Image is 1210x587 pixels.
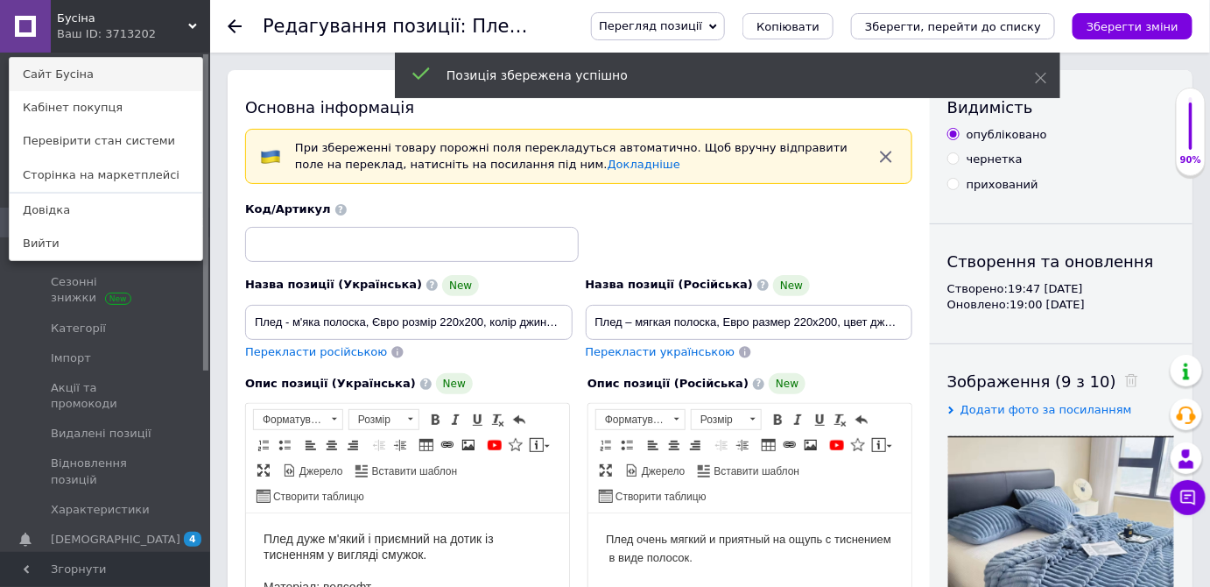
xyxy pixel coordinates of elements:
[712,435,731,455] a: Зменшити відступ
[57,26,130,42] div: Ваш ID: 3713202
[447,67,991,84] div: Позиція збережена успішно
[1073,13,1192,39] button: Зберегти зміни
[851,13,1055,39] button: Зберегти, перейти до списку
[967,127,1047,143] div: опубліковано
[18,18,276,224] span: Плед дуже м'який і приємний на дотик із тисненням у вигляді смужок. Матеріал: велсофт Розмір: 220...
[1177,154,1205,166] div: 90%
[617,435,637,455] a: Вставити/видалити маркований список
[263,16,1133,37] h1: Редагування позиції: Плед - м'яка полоска, Євро розмір 220х200, колір джинсовий, -1 шт
[369,435,389,455] a: Зменшити відступ
[527,435,552,455] a: Вставити повідомлення
[442,275,479,296] span: New
[506,435,525,455] a: Вставити іконку
[960,403,1132,416] span: Додати фото за посиланням
[947,96,1175,118] div: Видимість
[301,435,320,455] a: По лівому краю
[947,371,1175,393] div: Зображення (9 з 10)
[801,435,820,455] a: Зображення
[245,377,416,390] span: Опис позиції (Українська)
[947,297,1175,313] div: Оновлено: 19:00 [DATE]
[691,409,762,430] a: Розмір
[426,410,445,429] a: Жирний (Ctrl+B)
[595,409,686,430] a: Форматування
[586,345,735,358] span: Перекласти українською
[271,490,364,505] span: Створити таблицю
[485,435,504,455] a: Додати відео з YouTube
[665,435,684,455] a: По центру
[10,159,202,192] a: Сторінка на маркетплейсі
[644,435,663,455] a: По лівому краю
[10,58,202,91] a: Сайт Бусіна
[780,435,799,455] a: Вставити/Редагувати посилання (Ctrl+L)
[759,435,778,455] a: Таблиця
[348,409,419,430] a: Розмір
[1176,88,1206,176] div: 90% Якість заповнення
[947,251,1175,272] div: Створення та оновлення
[390,435,410,455] a: Збільшити відступ
[184,532,201,547] span: 4
[51,350,91,366] span: Імпорт
[733,435,752,455] a: Збільшити відступ
[848,435,868,455] a: Вставити іконку
[417,435,436,455] a: Таблиця
[692,410,744,429] span: Розмір
[865,20,1041,33] i: Зберегти, перейти до списку
[468,410,487,429] a: Підкреслений (Ctrl+U)
[769,373,805,394] span: New
[596,486,709,506] a: Створити таблицю
[10,227,202,260] a: Вийти
[599,19,702,32] span: Перегляд позиції
[51,502,150,518] span: Характеристики
[827,435,847,455] a: Додати відео з YouTube
[459,435,478,455] a: Зображення
[608,158,680,171] a: Докладніше
[623,461,688,480] a: Джерело
[57,11,188,26] span: Бусіна
[852,410,871,429] a: Повернути (Ctrl+Z)
[10,194,202,227] a: Довідка
[447,410,466,429] a: Курсив (Ctrl+I)
[322,435,341,455] a: По центру
[51,380,162,412] span: Акції та промокоди
[275,435,294,455] a: Вставити/видалити маркований список
[810,410,829,429] a: Підкреслений (Ctrl+U)
[228,19,242,33] div: Повернутися назад
[586,305,913,340] input: Наприклад, H&M жіноча сукня зелена 38 розмір вечірня максі з блискітками
[967,177,1038,193] div: прихований
[51,321,106,336] span: Категорії
[245,345,387,358] span: Перекласти російською
[10,124,202,158] a: Перевірити стан системи
[254,461,273,480] a: Максимізувати
[245,202,331,216] span: Код/Артикул
[742,13,834,39] button: Копіювати
[596,461,616,480] a: Максимізувати
[586,278,754,291] span: Назва позиції (Російська)
[353,461,461,480] a: Вставити шаблон
[967,152,1023,167] div: чернетка
[613,490,707,505] span: Створити таблицю
[789,410,808,429] a: Курсив (Ctrl+I)
[280,461,346,480] a: Джерело
[254,435,273,455] a: Вставити/видалити нумерований список
[349,410,402,429] span: Розмір
[768,410,787,429] a: Жирний (Ctrl+B)
[686,435,705,455] a: По правому краю
[695,461,803,480] a: Вставити шаблон
[254,486,367,506] a: Створити таблицю
[51,532,180,548] span: [DEMOGRAPHIC_DATA]
[18,18,306,163] p: Плед очень мягкий и приятный на ощупь с тиснением в виде полосок. Материал: велсофт Размер: 220х2...
[438,435,457,455] a: Вставити/Редагувати посилання (Ctrl+L)
[260,146,281,167] img: :flag-ua:
[254,410,326,429] span: Форматування
[947,281,1175,297] div: Створено: 19:47 [DATE]
[773,275,810,296] span: New
[596,410,668,429] span: Форматування
[51,456,162,487] span: Відновлення позицій
[869,435,895,455] a: Вставити повідомлення
[297,464,343,479] span: Джерело
[245,96,912,118] div: Основна інформація
[596,435,616,455] a: Вставити/видалити нумерований список
[18,18,306,225] body: Редактор, 1BBC4EFB-69CF-4920-A059-3C8E6E86496E
[1087,20,1178,33] i: Зберегти зміни
[369,464,458,479] span: Вставити шаблон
